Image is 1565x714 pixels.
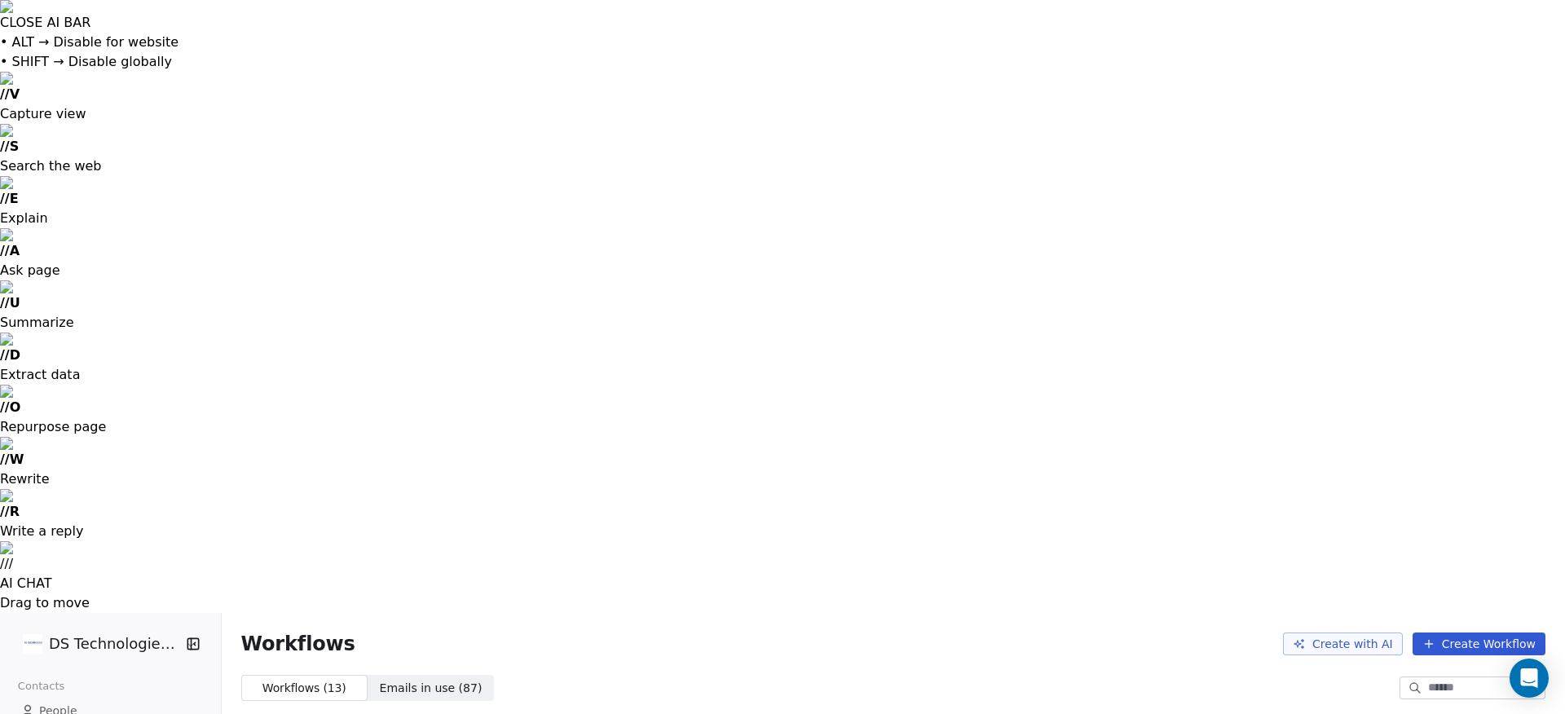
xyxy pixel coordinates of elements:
[49,633,181,654] span: DS Technologies Inc
[380,680,483,697] span: Emails in use ( 87 )
[1283,632,1403,655] button: Create with AI
[241,632,355,655] span: Workflows
[1413,632,1545,655] button: Create Workflow
[20,630,174,658] button: DS Technologies Inc
[23,634,42,654] img: DS%20Updated%20Logo.jpg
[11,674,72,699] span: Contacts
[1510,659,1549,698] div: Open Intercom Messenger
